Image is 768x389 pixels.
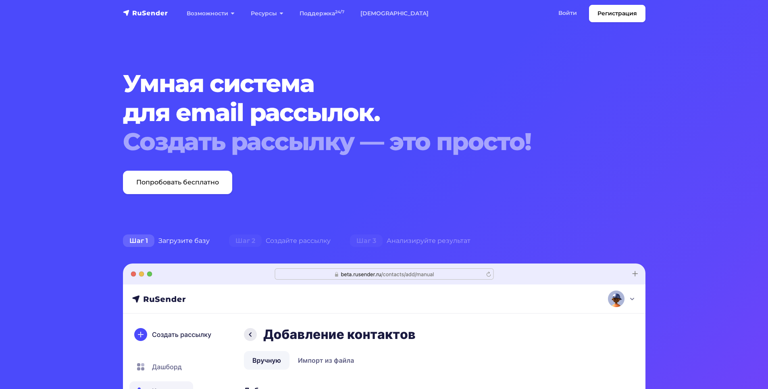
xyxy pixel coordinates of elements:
a: Возможности [179,5,243,22]
h1: Умная система для email рассылок. [123,69,601,156]
a: Регистрация [589,5,645,22]
div: Анализируйте результат [340,233,480,249]
div: Создайте рассылку [219,233,340,249]
a: Поддержка24/7 [291,5,352,22]
a: Ресурсы [243,5,291,22]
span: Шаг 1 [123,234,154,247]
img: RuSender [123,9,168,17]
a: Войти [550,5,585,21]
div: Создать рассылку — это просто! [123,127,601,156]
a: [DEMOGRAPHIC_DATA] [352,5,437,22]
div: Загрузите базу [113,233,219,249]
span: Шаг 3 [350,234,383,247]
a: Попробовать бесплатно [123,171,232,194]
span: Шаг 2 [229,234,262,247]
sup: 24/7 [335,9,344,15]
